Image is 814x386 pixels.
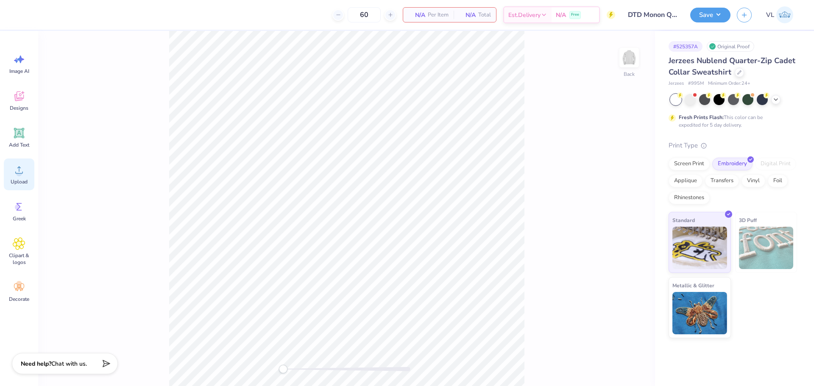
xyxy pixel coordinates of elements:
[621,49,638,66] img: Back
[755,158,796,170] div: Digital Print
[705,175,739,187] div: Transfers
[688,80,704,87] span: # 995M
[21,360,51,368] strong: Need help?
[679,114,783,129] div: This color can be expedited for 5 day delivery.
[508,11,541,19] span: Est. Delivery
[690,8,730,22] button: Save
[669,41,702,52] div: # 525357A
[571,12,579,18] span: Free
[669,56,795,77] span: Jerzees Nublend Quarter-Zip Cadet Collar Sweatshirt
[669,192,710,204] div: Rhinestones
[708,80,750,87] span: Minimum Order: 24 +
[669,141,797,150] div: Print Type
[669,80,684,87] span: Jerzees
[739,227,794,269] img: 3D Puff
[624,70,635,78] div: Back
[679,114,724,121] strong: Fresh Prints Flash:
[669,175,702,187] div: Applique
[9,296,29,303] span: Decorate
[776,6,793,23] img: Vincent Lloyd Laurel
[478,11,491,19] span: Total
[279,365,287,373] div: Accessibility label
[669,158,710,170] div: Screen Print
[672,281,714,290] span: Metallic & Glitter
[672,227,727,269] img: Standard
[739,216,757,225] span: 3D Puff
[11,178,28,185] span: Upload
[408,11,425,19] span: N/A
[51,360,87,368] span: Chat with us.
[672,216,695,225] span: Standard
[5,252,33,266] span: Clipart & logos
[9,142,29,148] span: Add Text
[712,158,753,170] div: Embroidery
[10,105,28,111] span: Designs
[707,41,754,52] div: Original Proof
[742,175,765,187] div: Vinyl
[428,11,449,19] span: Per Item
[672,292,727,334] img: Metallic & Glitter
[622,6,684,23] input: Untitled Design
[459,11,476,19] span: N/A
[556,11,566,19] span: N/A
[768,175,788,187] div: Foil
[762,6,797,23] a: VL
[766,10,774,20] span: VL
[348,7,381,22] input: – –
[9,68,29,75] span: Image AI
[13,215,26,222] span: Greek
